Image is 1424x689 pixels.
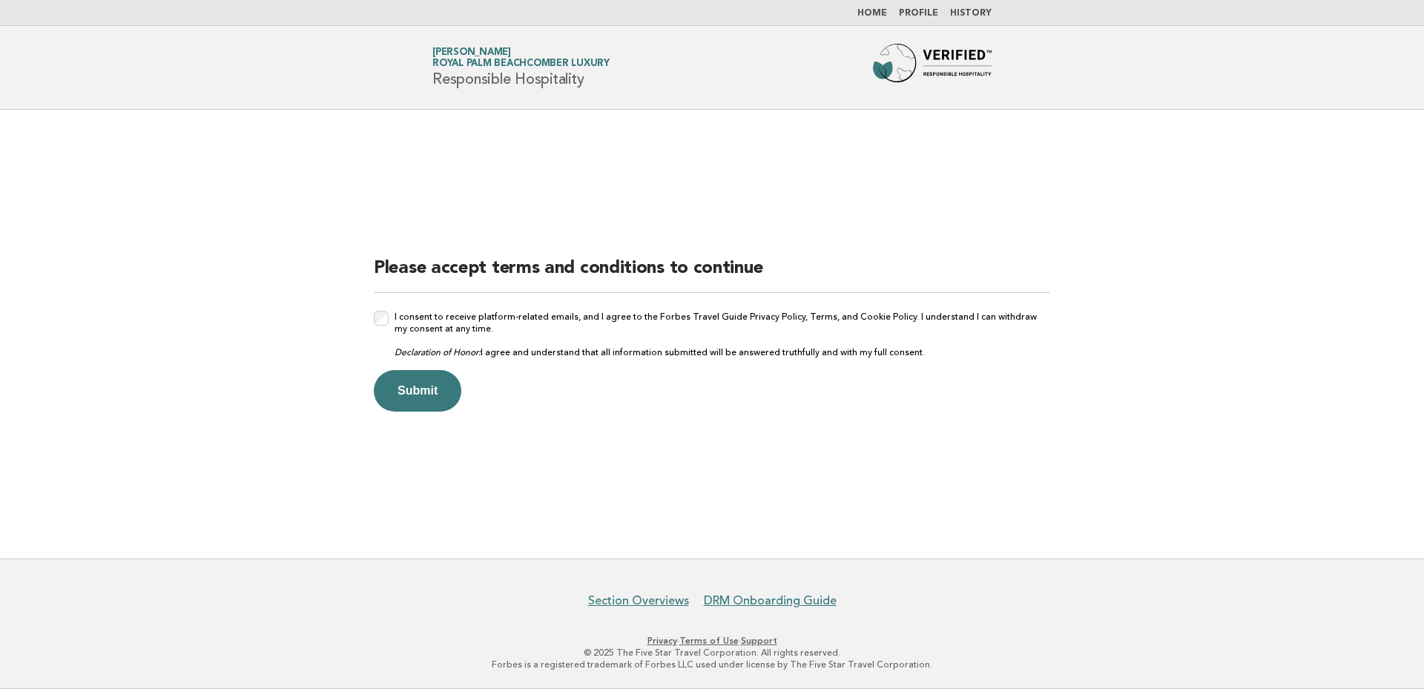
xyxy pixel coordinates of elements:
[679,636,739,646] a: Terms of Use
[432,47,610,68] a: [PERSON_NAME]Royal Palm Beachcomber Luxury
[950,9,992,18] a: History
[258,635,1166,647] p: · ·
[899,9,938,18] a: Profile
[258,647,1166,659] p: © 2025 The Five Star Travel Corporation. All rights reserved.
[873,44,992,91] img: Forbes Travel Guide
[395,347,481,357] em: Declaration of Honor:
[588,593,689,608] a: Section Overviews
[432,48,610,87] h1: Responsible Hospitality
[432,59,610,69] span: Royal Palm Beachcomber Luxury
[857,9,887,18] a: Home
[704,593,837,608] a: DRM Onboarding Guide
[374,257,1050,293] h2: Please accept terms and conditions to continue
[741,636,777,646] a: Support
[258,659,1166,670] p: Forbes is a registered trademark of Forbes LLC used under license by The Five Star Travel Corpora...
[374,370,461,412] button: Submit
[395,311,1050,358] label: I consent to receive platform-related emails, and I agree to the Forbes Travel Guide Privacy Poli...
[647,636,677,646] a: Privacy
